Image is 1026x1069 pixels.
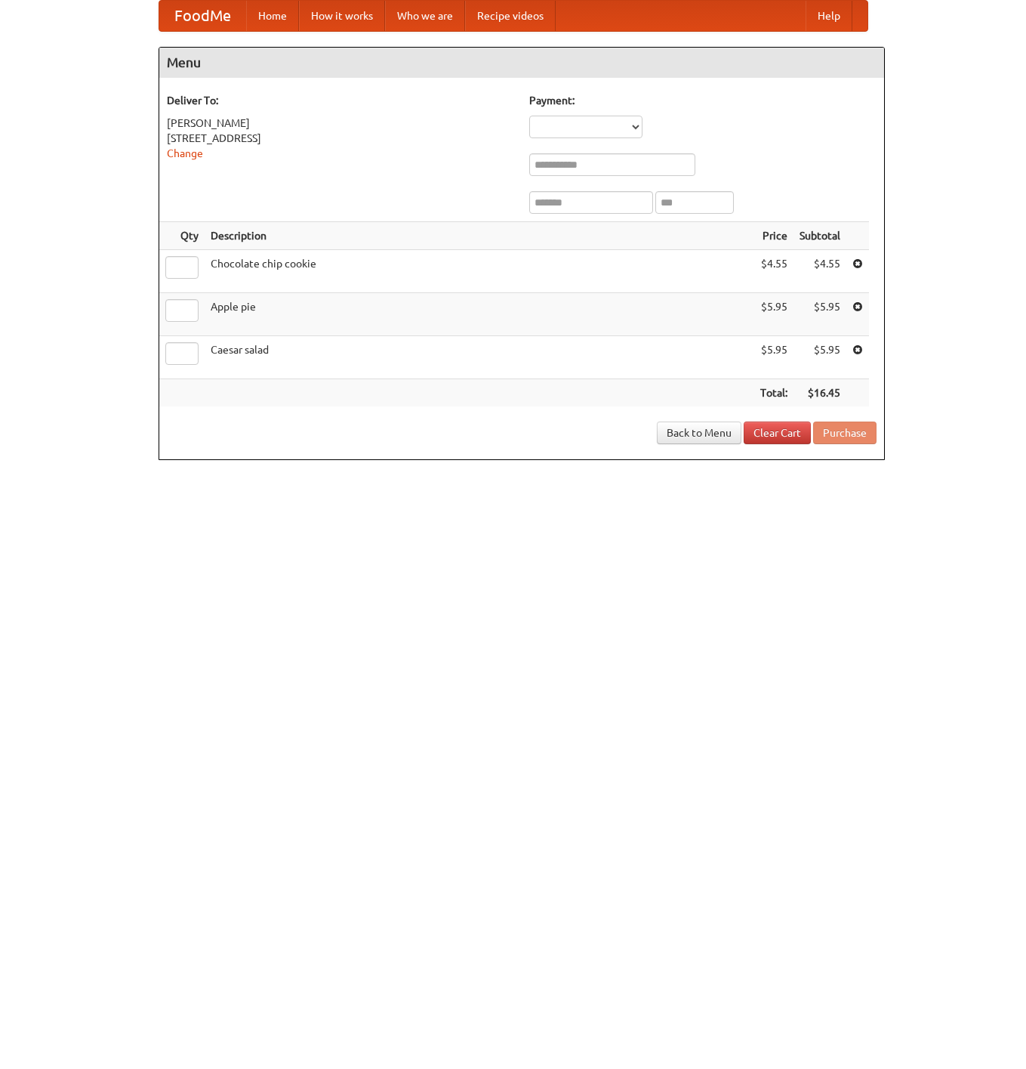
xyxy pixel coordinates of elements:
[159,222,205,250] th: Qty
[754,379,793,407] th: Total:
[529,93,877,108] h5: Payment:
[205,222,754,250] th: Description
[754,250,793,293] td: $4.55
[793,293,846,336] td: $5.95
[793,222,846,250] th: Subtotal
[793,336,846,379] td: $5.95
[465,1,556,31] a: Recipe videos
[299,1,385,31] a: How it works
[246,1,299,31] a: Home
[205,336,754,379] td: Caesar salad
[205,250,754,293] td: Chocolate chip cookie
[793,379,846,407] th: $16.45
[813,422,877,444] button: Purchase
[167,147,203,159] a: Change
[744,422,811,444] a: Clear Cart
[167,116,514,131] div: [PERSON_NAME]
[159,48,884,78] h4: Menu
[205,293,754,336] td: Apple pie
[754,336,793,379] td: $5.95
[754,222,793,250] th: Price
[159,1,246,31] a: FoodMe
[167,93,514,108] h5: Deliver To:
[754,293,793,336] td: $5.95
[793,250,846,293] td: $4.55
[167,131,514,146] div: [STREET_ADDRESS]
[657,422,741,444] a: Back to Menu
[806,1,852,31] a: Help
[385,1,465,31] a: Who we are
